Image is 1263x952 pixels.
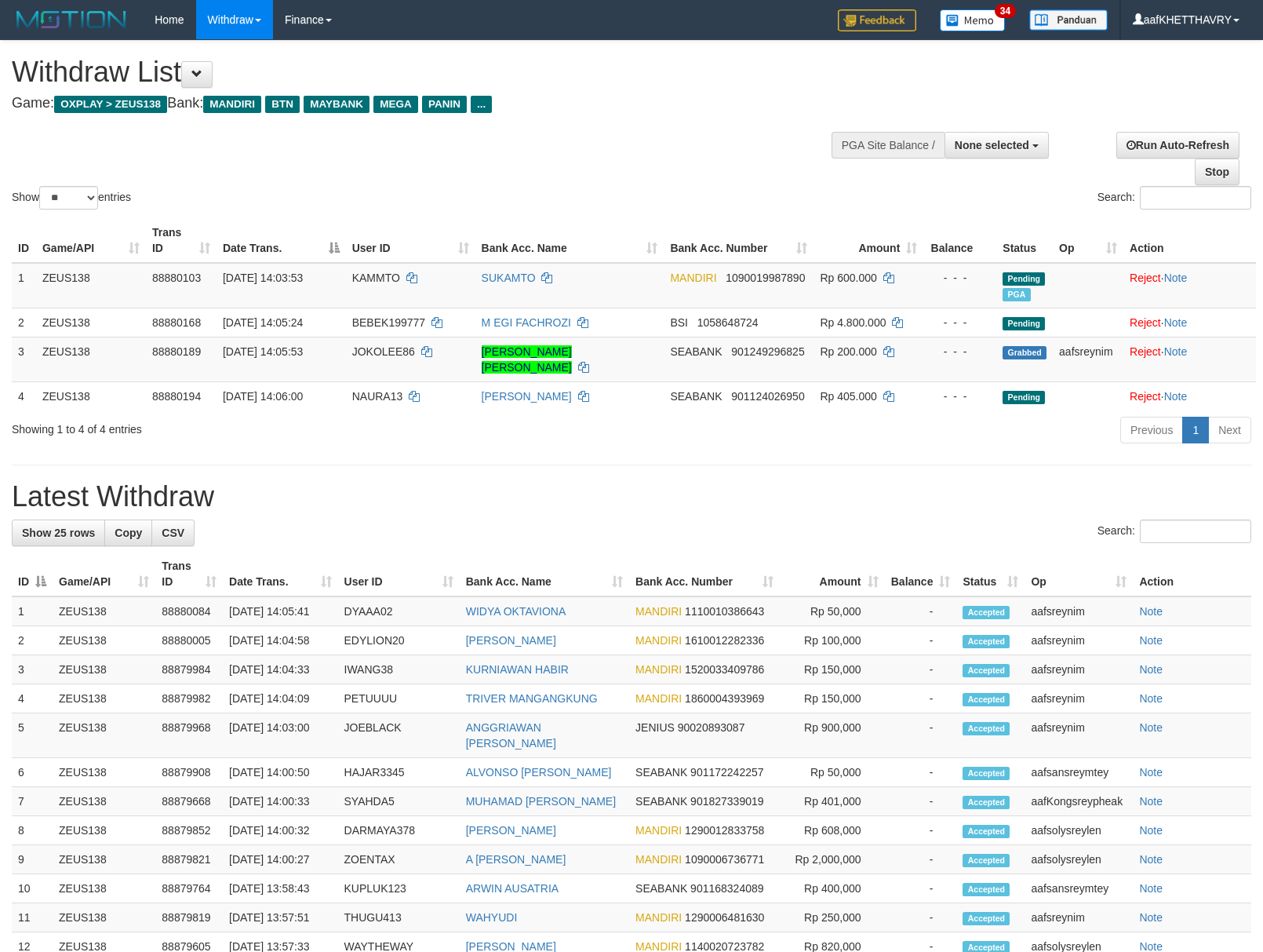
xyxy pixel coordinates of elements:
[152,390,201,403] span: 88880194
[12,263,36,308] td: 1
[780,552,885,596] th: Amount: activate to sort column ascending
[155,845,223,874] td: 88879821
[1025,758,1133,787] td: aafsansreymtey
[223,787,337,816] td: [DATE] 14:00:33
[780,816,885,845] td: Rp 608,000
[53,758,155,787] td: ZEUS138
[1139,824,1163,837] a: Note
[466,853,566,866] a: A [PERSON_NAME]
[885,816,957,845] td: -
[635,721,675,734] span: JENIUS
[996,218,1053,263] th: Status
[223,655,337,684] td: [DATE] 14:04:33
[956,552,1025,596] th: Status: activate to sort column ascending
[1123,381,1256,410] td: ·
[466,911,518,924] a: WAHYUDI
[670,272,716,284] span: MANDIRI
[223,758,337,787] td: [DATE] 14:00:50
[12,381,36,410] td: 4
[12,596,53,626] td: 1
[36,308,146,337] td: ZEUS138
[963,722,1010,735] span: Accepted
[930,315,990,330] div: - - -
[155,874,223,903] td: 88879764
[1139,911,1163,924] a: Note
[1140,186,1251,210] input: Search:
[664,218,813,263] th: Bank Acc. Number: activate to sort column ascending
[155,787,223,816] td: 88879668
[217,218,346,263] th: Date Trans.: activate to sort column descending
[12,8,131,31] img: MOTION_logo.png
[963,693,1010,706] span: Accepted
[54,96,167,113] span: OXPLAY > ZEUS138
[697,316,759,329] span: Copy 1058648724 to clipboard
[466,766,612,779] a: ALVONSO [PERSON_NAME]
[53,684,155,713] td: ZEUS138
[223,345,303,358] span: [DATE] 14:05:53
[155,626,223,655] td: 88880005
[265,96,300,113] span: BTN
[940,9,1006,31] img: Button%20Memo.svg
[963,854,1010,867] span: Accepted
[1025,874,1133,903] td: aafsansreymtey
[885,596,957,626] td: -
[963,664,1010,677] span: Accepted
[1097,520,1251,543] label: Search:
[685,853,764,866] span: Copy 1090006736771 to clipboard
[53,626,155,655] td: ZEUS138
[12,337,36,381] td: 3
[1053,218,1123,263] th: Op: activate to sort column ascending
[1116,132,1239,159] a: Run Auto-Refresh
[1139,692,1163,705] a: Note
[963,796,1010,809] span: Accepted
[36,218,146,263] th: Game/API: activate to sort column ascending
[832,132,945,159] div: PGA Site Balance /
[304,96,369,113] span: MAYBANK
[685,911,764,924] span: Copy 1290006481630 to clipboard
[1130,272,1161,284] a: Reject
[963,635,1010,648] span: Accepted
[1025,713,1133,758] td: aafsreynim
[466,692,598,705] a: TRIVER MANGANGKUNG
[670,390,722,403] span: SEABANK
[820,316,886,329] span: Rp 4.800.000
[12,758,53,787] td: 6
[338,903,460,932] td: THUGU413
[731,390,804,403] span: Copy 901124026950 to clipboard
[338,787,460,816] td: SYAHDA5
[36,337,146,381] td: ZEUS138
[1139,882,1163,895] a: Note
[104,520,152,546] a: Copy
[39,186,98,210] select: Showentries
[152,316,201,329] span: 88880168
[1130,316,1161,329] a: Reject
[1053,337,1123,381] td: aafsreynim
[813,218,923,263] th: Amount: activate to sort column ascending
[1139,663,1163,676] a: Note
[963,912,1010,925] span: Accepted
[1164,345,1188,358] a: Note
[36,381,146,410] td: ZEUS138
[155,655,223,684] td: 88879984
[53,713,155,758] td: ZEUS138
[885,845,957,874] td: -
[475,218,664,263] th: Bank Acc. Name: activate to sort column ascending
[1120,417,1183,443] a: Previous
[352,272,400,284] span: KAMMTO
[820,272,876,284] span: Rp 600.000
[12,481,1251,512] h1: Latest Withdraw
[223,816,337,845] td: [DATE] 14:00:32
[1195,159,1239,185] a: Stop
[1025,816,1133,845] td: aafsolysreylen
[203,96,261,113] span: MANDIRI
[466,605,566,618] a: WIDYA OKTAVIONA
[1123,337,1256,381] td: ·
[53,874,155,903] td: ZEUS138
[780,845,885,874] td: Rp 2,000,000
[12,186,131,210] label: Show entries
[223,845,337,874] td: [DATE] 14:00:27
[963,767,1010,780] span: Accepted
[1025,655,1133,684] td: aafsreynim
[1025,552,1133,596] th: Op: activate to sort column ascending
[635,692,682,705] span: MANDIRI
